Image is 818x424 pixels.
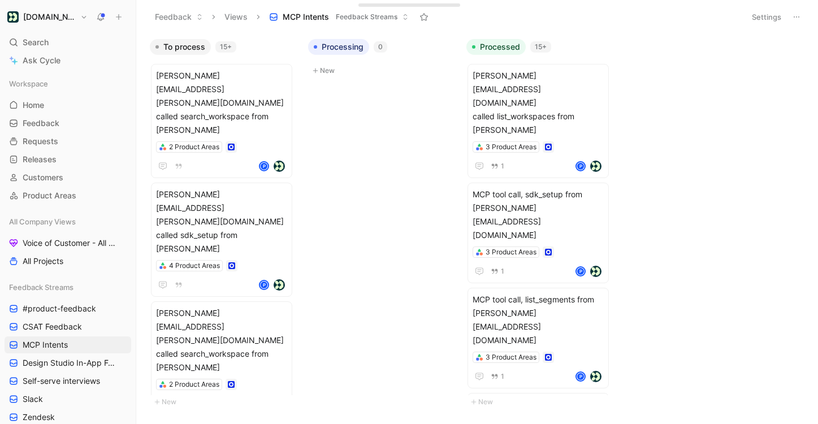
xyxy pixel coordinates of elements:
a: CSAT Feedback [5,318,131,335]
span: Requests [23,136,58,147]
span: Slack [23,393,43,405]
div: 4 Product Areas [169,260,220,271]
a: Home [5,97,131,114]
span: MCP tool call, list_segments from [PERSON_NAME][EMAIL_ADDRESS][DOMAIN_NAME] [473,293,604,347]
span: Product Areas [23,190,76,201]
span: To process [163,41,205,53]
div: P [577,373,585,380]
a: #product-feedback [5,300,131,317]
span: [PERSON_NAME][EMAIL_ADDRESS][PERSON_NAME][DOMAIN_NAME] called search_workspace from [PERSON_NAME] [156,306,287,374]
span: Self-serve interviews [23,375,100,387]
a: Ask Cycle [5,52,131,69]
span: Workspace [9,78,48,89]
a: [PERSON_NAME][EMAIL_ADDRESS][PERSON_NAME][DOMAIN_NAME] called sdk_setup from [PERSON_NAME]4 Produ... [151,183,292,297]
span: All Company Views [9,216,76,227]
img: logo [274,279,285,291]
button: New [466,395,616,409]
span: MCP tool call, sdk_setup from [PERSON_NAME][EMAIL_ADDRESS][DOMAIN_NAME] [473,188,604,242]
button: Processed [466,39,526,55]
span: Home [23,99,44,111]
a: Slack [5,391,131,408]
div: P [577,162,585,170]
span: [PERSON_NAME][EMAIL_ADDRESS][PERSON_NAME][DOMAIN_NAME] called sdk_setup from [PERSON_NAME] [156,188,287,256]
a: [PERSON_NAME][EMAIL_ADDRESS][PERSON_NAME][DOMAIN_NAME] called search_workspace from [PERSON_NAME]... [151,301,292,416]
div: To process15+New [145,34,304,414]
span: Processed [480,41,520,53]
div: 2 Product Areas [169,379,219,390]
button: 1 [488,160,507,172]
span: MCP Intents [283,11,329,23]
div: P [260,281,268,289]
a: Self-serve interviews [5,373,131,390]
img: logo [590,161,601,172]
button: To process [150,39,211,55]
button: 1 [488,265,507,278]
button: Settings [747,9,786,25]
button: Views [219,8,253,25]
a: Voice of Customer - All Areas [5,235,131,252]
span: Voice of Customer - All Areas [23,237,116,249]
img: logo [590,371,601,382]
button: MCP IntentsFeedback Streams [264,8,414,25]
div: All Company ViewsVoice of Customer - All AreasAll Projects [5,213,131,270]
button: Customer.io[DOMAIN_NAME] [5,9,90,25]
span: Releases [23,154,57,165]
span: CSAT Feedback [23,321,82,332]
button: New [150,395,299,409]
div: All Company Views [5,213,131,230]
span: 1 [501,268,504,275]
div: 2 Product Areas [169,141,219,153]
div: 3 Product Areas [486,246,536,258]
img: logo [274,161,285,172]
a: Design Studio In-App Feedback [5,354,131,371]
button: New [308,64,457,77]
a: Requests [5,133,131,150]
a: Feedback [5,115,131,132]
h1: [DOMAIN_NAME] [23,12,76,22]
a: [PERSON_NAME][EMAIL_ADDRESS][PERSON_NAME][DOMAIN_NAME] called search_workspace from [PERSON_NAME]... [151,64,292,178]
div: Workspace [5,75,131,92]
div: 0 [374,41,387,53]
span: Design Studio In-App Feedback [23,357,118,369]
div: 15+ [530,41,551,53]
span: Feedback Streams [336,11,397,23]
a: MCP tool call, sdk_setup from [PERSON_NAME][EMAIL_ADDRESS][DOMAIN_NAME]3 Product Areas1Plogo [468,183,609,283]
a: [PERSON_NAME][EMAIL_ADDRESS][DOMAIN_NAME] called list_workspaces from [PERSON_NAME]3 Product Area... [468,64,609,178]
span: #product-feedback [23,303,96,314]
a: MCP Intents [5,336,131,353]
a: Product Areas [5,187,131,204]
span: MCP Intents [23,339,68,351]
div: Feedback Streams [5,279,131,296]
span: Customers [23,172,63,183]
a: Releases [5,151,131,168]
div: 15+ [215,41,236,53]
button: 1 [488,370,507,383]
a: MCP tool call, list_segments from [PERSON_NAME][EMAIL_ADDRESS][DOMAIN_NAME]3 Product Areas1Plogo [468,288,609,388]
img: Customer.io [7,11,19,23]
button: Processing [308,39,369,55]
span: Zendesk [23,412,55,423]
div: 3 Product Areas [486,352,536,363]
span: Feedback Streams [9,282,73,293]
div: Processed15+New [462,34,620,414]
span: Feedback [23,118,59,129]
div: Search [5,34,131,51]
div: Processing0New [304,34,462,83]
span: 1 [501,163,504,170]
div: P [577,267,585,275]
span: Search [23,36,49,49]
a: All Projects [5,253,131,270]
span: 1 [501,373,504,380]
a: Customers [5,169,131,186]
button: Feedback [150,8,208,25]
div: 3 Product Areas [486,141,536,153]
div: P [260,162,268,170]
span: Ask Cycle [23,54,60,67]
span: Processing [322,41,363,53]
span: [PERSON_NAME][EMAIL_ADDRESS][PERSON_NAME][DOMAIN_NAME] called search_workspace from [PERSON_NAME] [156,69,287,137]
span: All Projects [23,256,63,267]
img: logo [590,266,601,277]
span: [PERSON_NAME][EMAIL_ADDRESS][DOMAIN_NAME] called list_workspaces from [PERSON_NAME] [473,69,604,137]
